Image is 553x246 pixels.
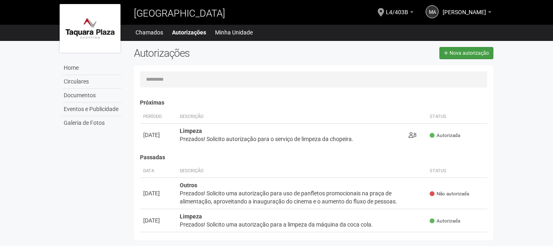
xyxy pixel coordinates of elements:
a: Circulares [62,75,122,89]
span: Marcos André Pereira Silva [443,1,486,15]
div: Prezados! Solicito uma autorização para uso de panfletos promocionais na praça de alimentação, ap... [180,189,424,205]
h2: Autorizações [134,47,308,59]
a: Autorizações [172,27,206,38]
strong: Limpeza [180,128,202,134]
span: Autorizada [430,218,460,225]
th: Descrição [176,165,427,178]
a: L4/403B [386,10,413,17]
a: MA [426,5,439,18]
th: Descrição [176,110,406,124]
th: Status [426,165,487,178]
span: 8 [409,132,417,138]
strong: Limpeza [180,213,202,220]
a: Galeria de Fotos [62,116,122,130]
div: [DATE] [143,216,173,225]
div: Prezados! Solicito autorização para o serviço de limpeza da chopeira. [180,135,402,143]
h4: Passadas [140,154,488,160]
div: [DATE] [143,131,173,139]
th: Status [426,110,487,124]
div: Prezados! Solicito uma autorização para a limpeza da máquina da coca cola. [180,220,424,229]
strong: Outros [180,182,197,188]
a: [PERSON_NAME] [443,10,491,17]
span: L4/403B [386,1,408,15]
span: Nova autorização [450,50,489,56]
a: Minha Unidade [215,27,253,38]
a: Chamados [136,27,163,38]
a: Nova autorização [439,47,493,59]
div: [DATE] [143,189,173,197]
a: Home [62,61,122,75]
a: Documentos [62,89,122,103]
span: Não autorizada [430,190,469,197]
th: Período [140,110,176,124]
span: Autorizada [430,132,460,139]
h4: Próximas [140,100,488,106]
a: Eventos e Publicidade [62,103,122,116]
th: Data [140,165,176,178]
span: [GEOGRAPHIC_DATA] [134,8,225,19]
img: logo.jpg [60,4,120,53]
